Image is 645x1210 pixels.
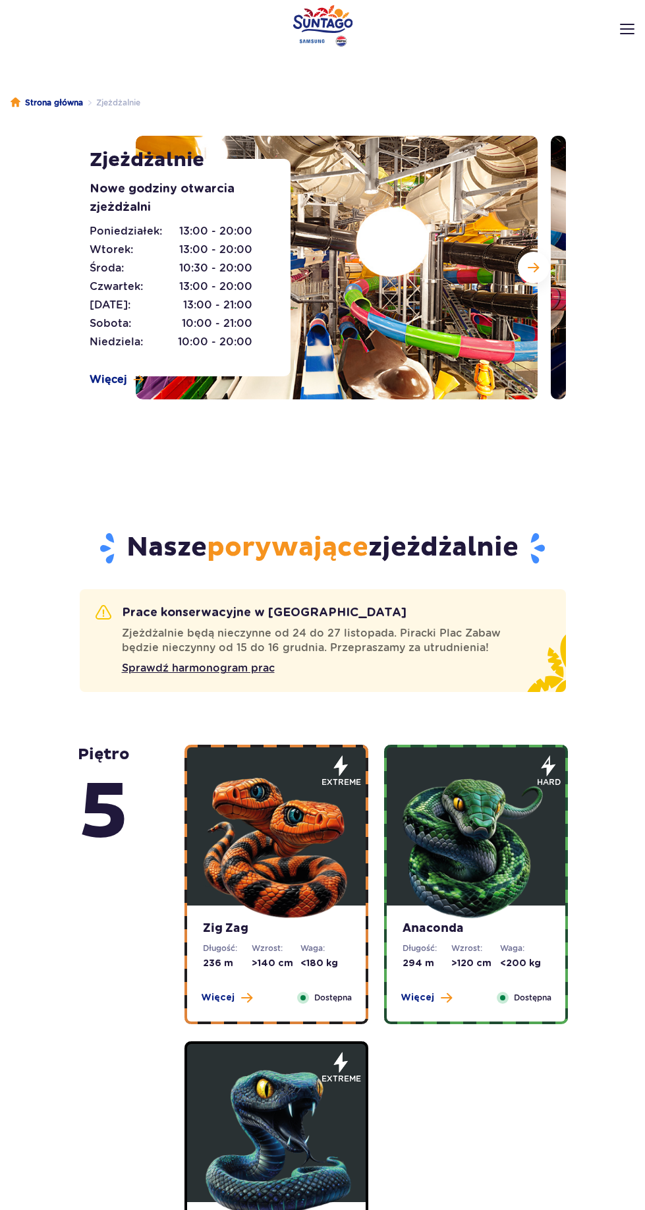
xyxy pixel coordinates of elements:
dd: <180 kg [300,957,349,970]
span: 10:00 - 20:00 [178,334,252,350]
dt: Wzrost: [252,942,300,954]
img: Open menu [620,24,634,34]
h2: Prace konserwacyjne w [GEOGRAPHIC_DATA] [96,605,407,621]
span: Więcej [90,372,127,387]
span: porywające [207,531,368,564]
strong: piętro [78,745,130,862]
span: 5 [78,764,130,862]
dt: Długość: [403,942,451,954]
span: Dostępna [514,991,551,1004]
strong: Zig Zag [203,921,350,936]
span: Środa: [90,260,124,276]
span: [DATE]: [90,297,130,313]
span: Wtorek: [90,242,133,258]
span: 13:00 - 20:00 [179,279,252,295]
span: Zjeżdżalnie będą nieczynne od 24 do 27 listopada. Piracki Plac Zabaw będzie nieczynny od 15 do 16... [122,626,534,655]
span: extreme [322,776,361,788]
span: extreme [322,1073,361,1085]
a: Park of Poland [293,5,352,47]
span: Niedziela: [90,334,143,350]
button: Więcej [201,991,252,1004]
span: 13:00 - 20:00 [179,223,252,239]
span: Dostępna [314,991,352,1004]
span: Czwartek: [90,279,143,295]
img: 683e9d7f6dccb324111516.png [397,764,555,922]
span: 13:00 - 20:00 [179,242,252,258]
img: 683e9d18e24cb188547945.png [197,764,355,922]
span: 10:00 - 21:00 [182,316,252,331]
a: Sprawdź harmonogram prac [122,660,550,676]
span: hard [537,776,561,788]
dd: 236 m [203,957,252,970]
a: Strona główna [11,96,83,109]
span: 13:00 - 21:00 [183,297,252,313]
span: Sobota: [90,316,131,331]
dd: 294 m [403,957,451,970]
h2: Nasze zjeżdżalnie [80,531,566,565]
strong: Anaconda [403,921,549,936]
dt: Wzrost: [451,942,500,954]
span: Więcej [201,991,235,1004]
button: Następny slajd [518,252,549,283]
p: Nowe godziny otwarcia zjeżdżalni [90,180,271,217]
dd: >120 cm [451,957,500,970]
li: Zjeżdżalnie [83,96,140,109]
a: Więcej [90,372,144,387]
button: Więcej [401,991,452,1004]
dd: <200 kg [500,957,549,970]
dt: Długość: [203,942,252,954]
dd: >140 cm [252,957,300,970]
dt: Waga: [300,942,349,954]
span: 10:30 - 20:00 [179,260,252,276]
span: Poniedziałek: [90,223,162,239]
span: Sprawdź harmonogram prac [122,660,275,676]
h1: Zjeżdżalnie [90,148,271,172]
dt: Waga: [500,942,549,954]
span: Więcej [401,991,434,1004]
